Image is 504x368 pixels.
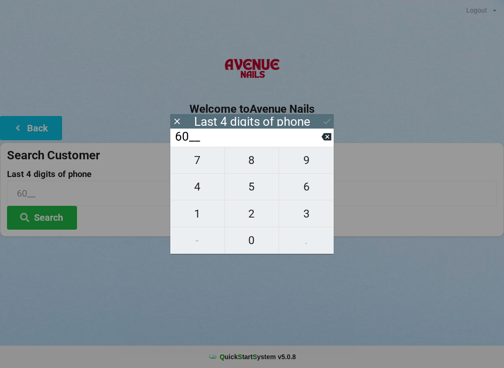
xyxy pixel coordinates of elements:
button: 1 [170,200,225,227]
button: 2 [225,200,280,227]
span: 2 [225,204,279,224]
button: 4 [170,174,225,200]
button: 0 [225,227,280,254]
button: 7 [170,147,225,174]
span: 7 [170,150,224,170]
span: 8 [225,150,279,170]
button: 3 [279,200,334,227]
span: 0 [225,231,279,250]
span: 4 [170,177,224,197]
span: 3 [279,204,334,224]
button: 6 [279,174,334,200]
span: 1 [170,204,224,224]
span: 5 [225,177,279,197]
span: 6 [279,177,334,197]
div: Last 4 digits of phone [194,117,310,126]
button: 8 [225,147,280,174]
button: 9 [279,147,334,174]
button: 5 [225,174,280,200]
span: 9 [279,150,334,170]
